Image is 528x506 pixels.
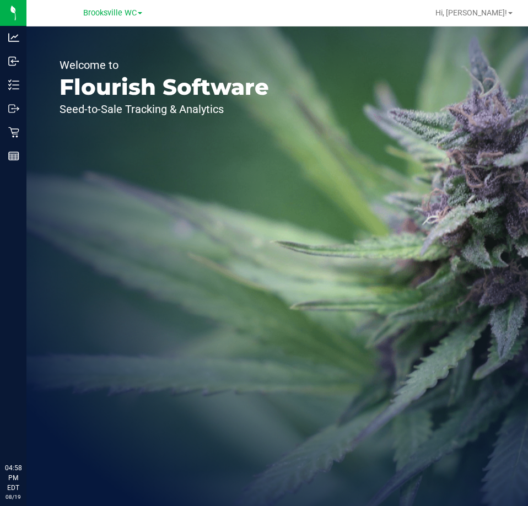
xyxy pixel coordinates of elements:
[60,60,269,71] p: Welcome to
[5,463,21,493] p: 04:58 PM EDT
[8,150,19,162] inline-svg: Reports
[5,493,21,501] p: 08/19
[83,8,137,18] span: Brooksville WC
[8,127,19,138] inline-svg: Retail
[8,32,19,43] inline-svg: Analytics
[8,56,19,67] inline-svg: Inbound
[8,79,19,90] inline-svg: Inventory
[8,103,19,114] inline-svg: Outbound
[60,76,269,98] p: Flourish Software
[60,104,269,115] p: Seed-to-Sale Tracking & Analytics
[435,8,507,17] span: Hi, [PERSON_NAME]!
